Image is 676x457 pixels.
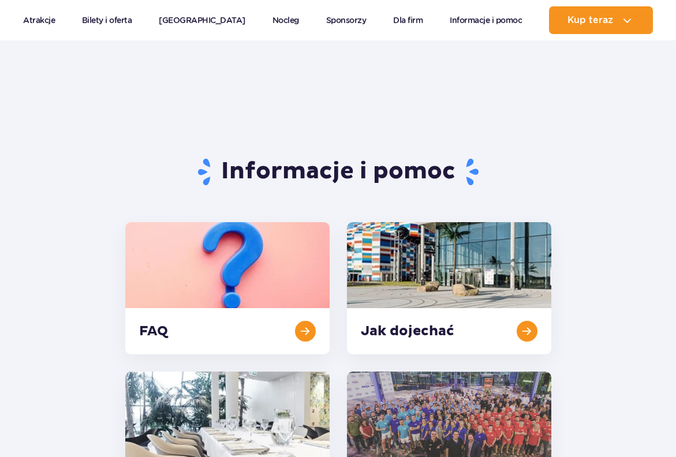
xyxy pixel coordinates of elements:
[23,6,55,34] a: Atrakcje
[159,6,245,34] a: [GEOGRAPHIC_DATA]
[82,6,132,34] a: Bilety i oferta
[450,6,522,34] a: Informacje i pomoc
[567,15,613,25] span: Kup teraz
[125,157,551,187] h1: Informacje i pomoc
[393,6,423,34] a: Dla firm
[549,6,653,34] button: Kup teraz
[326,6,367,34] a: Sponsorzy
[272,6,299,34] a: Nocleg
